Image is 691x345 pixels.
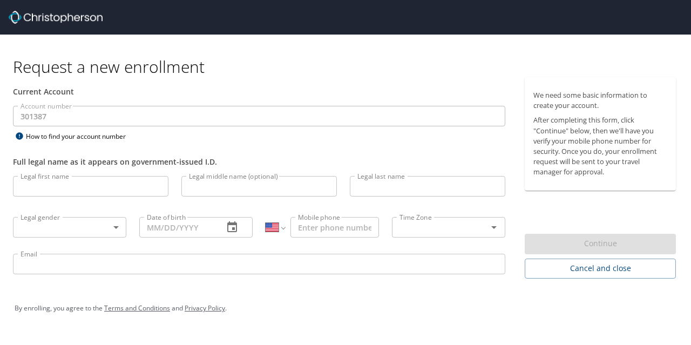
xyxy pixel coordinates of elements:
[486,220,502,235] button: Open
[525,259,676,279] button: Cancel and close
[533,90,667,111] p: We need some basic information to create your account.
[290,217,379,238] input: Enter phone number
[13,130,148,143] div: How to find your account number
[9,11,103,24] img: cbt logo
[533,262,667,275] span: Cancel and close
[13,217,126,238] div: ​
[13,156,505,167] div: Full legal name as it appears on government-issued I.D.
[185,303,225,313] a: Privacy Policy
[13,86,505,97] div: Current Account
[13,56,685,77] h1: Request a new enrollment
[139,217,215,238] input: MM/DD/YYYY
[533,115,667,177] p: After completing this form, click "Continue" below, then we'll have you verify your mobile phone ...
[104,303,170,313] a: Terms and Conditions
[15,295,676,322] div: By enrolling, you agree to the and .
